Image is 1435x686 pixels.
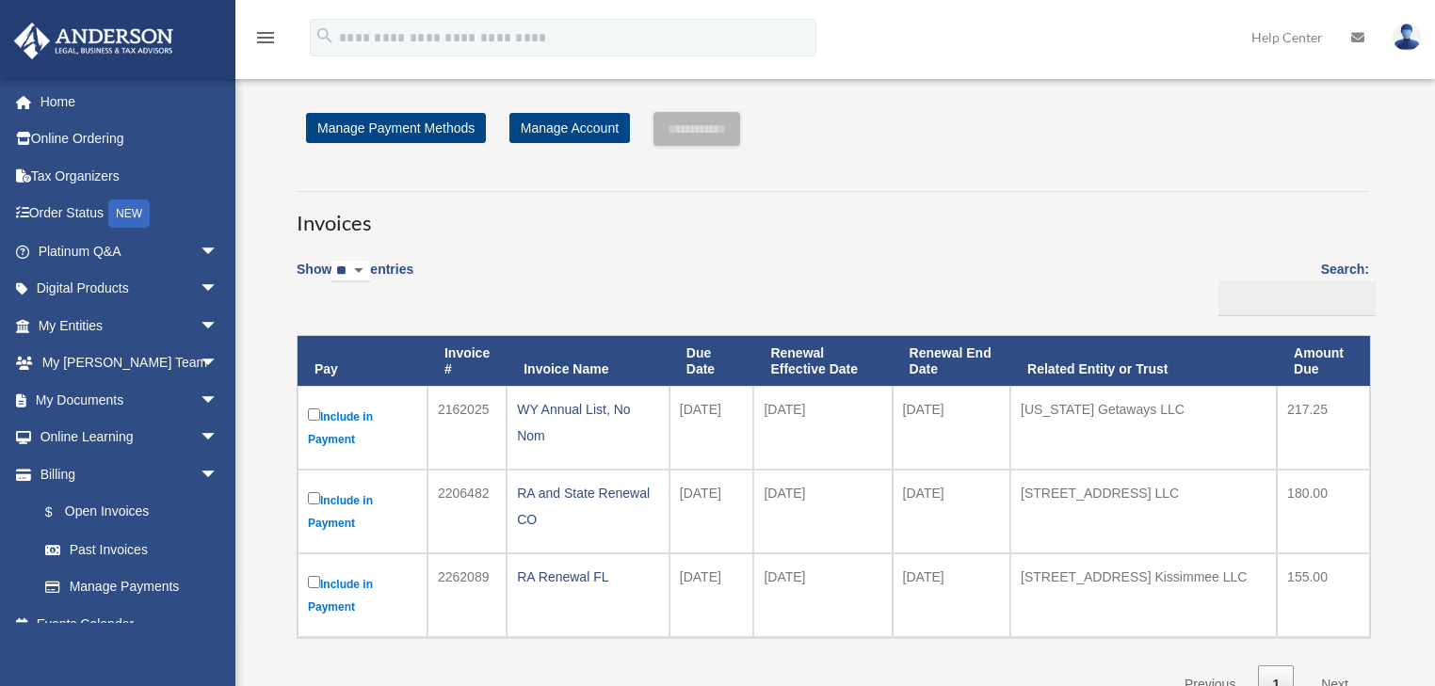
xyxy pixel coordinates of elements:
[13,307,247,344] a: My Entitiesarrow_drop_down
[893,386,1010,470] td: [DATE]
[13,232,247,270] a: Platinum Q&Aarrow_drop_down
[297,191,1369,238] h3: Invoices
[306,113,486,143] a: Manage Payment Methods
[1010,336,1277,387] th: Related Entity or Trust: activate to sort column ascending
[254,26,277,49] i: menu
[893,553,1010,637] td: [DATE]
[517,396,659,449] div: WY Annual List, No Nom
[669,386,754,470] td: [DATE]
[13,605,247,643] a: Events Calendar
[298,336,427,387] th: Pay: activate to sort column descending
[200,270,237,309] span: arrow_drop_down
[1277,386,1370,470] td: 217.25
[308,488,417,534] label: Include in Payment
[26,493,228,532] a: $Open Invoices
[1010,386,1277,470] td: [US_STATE] Getaways LLC
[200,232,237,271] span: arrow_drop_down
[314,25,335,46] i: search
[56,501,65,524] span: $
[13,270,247,308] a: Digital Productsarrow_drop_down
[297,258,413,301] label: Show entries
[1010,470,1277,553] td: [STREET_ADDRESS] LLC
[308,492,320,504] input: Include in Payment
[8,23,179,59] img: Anderson Advisors Platinum Portal
[507,336,669,387] th: Invoice Name: activate to sort column ascending
[753,470,892,553] td: [DATE]
[331,261,370,282] select: Showentries
[1393,24,1421,51] img: User Pic
[200,455,237,494] span: arrow_drop_down
[13,455,237,493] a: Billingarrow_drop_down
[308,405,417,451] label: Include in Payment
[669,336,754,387] th: Due Date: activate to sort column ascending
[1212,258,1369,316] label: Search:
[200,344,237,383] span: arrow_drop_down
[254,33,277,49] a: menu
[427,553,507,637] td: 2262089
[753,553,892,637] td: [DATE]
[13,195,247,233] a: Order StatusNEW
[1277,336,1370,387] th: Amount Due: activate to sort column ascending
[669,470,754,553] td: [DATE]
[13,120,247,158] a: Online Ordering
[893,470,1010,553] td: [DATE]
[308,408,320,421] input: Include in Payment
[1277,553,1370,637] td: 155.00
[1277,470,1370,553] td: 180.00
[427,470,507,553] td: 2206482
[669,553,754,637] td: [DATE]
[517,564,659,590] div: RA Renewal FL
[1218,280,1376,316] input: Search:
[308,576,320,588] input: Include in Payment
[427,386,507,470] td: 2162025
[753,336,892,387] th: Renewal Effective Date: activate to sort column ascending
[13,157,247,195] a: Tax Organizers
[308,572,417,618] label: Include in Payment
[13,344,247,382] a: My [PERSON_NAME] Teamarrow_drop_down
[108,199,150,228] div: NEW
[26,568,237,606] a: Manage Payments
[893,336,1010,387] th: Renewal End Date: activate to sort column ascending
[427,336,507,387] th: Invoice #: activate to sort column ascending
[517,480,659,533] div: RA and State Renewal CO
[26,531,237,568] a: Past Invoices
[13,83,247,120] a: Home
[200,307,237,345] span: arrow_drop_down
[509,113,630,143] a: Manage Account
[200,419,237,457] span: arrow_drop_down
[753,386,892,470] td: [DATE]
[1010,553,1277,637] td: [STREET_ADDRESS] Kissimmee LLC
[200,381,237,420] span: arrow_drop_down
[13,419,247,456] a: Online Learningarrow_drop_down
[13,381,247,419] a: My Documentsarrow_drop_down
